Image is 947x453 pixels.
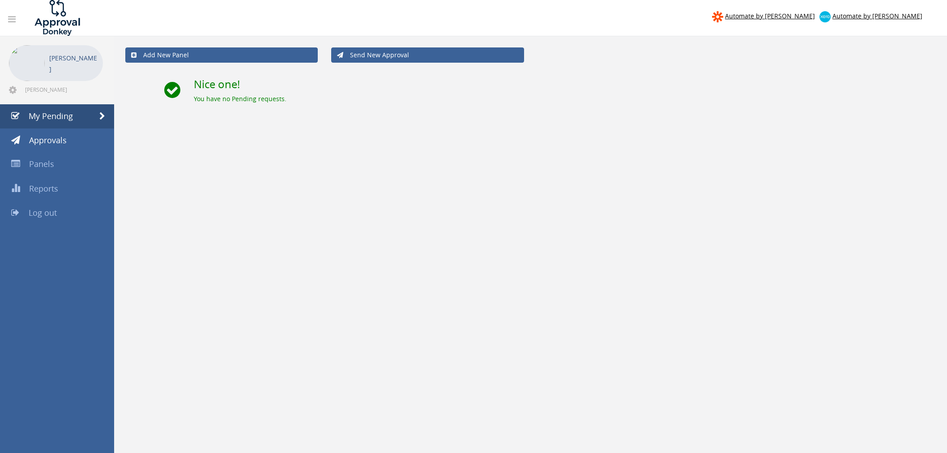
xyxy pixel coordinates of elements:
p: [PERSON_NAME] [49,52,98,75]
span: Automate by [PERSON_NAME] [725,12,815,20]
span: [PERSON_NAME][EMAIL_ADDRESS][DOMAIN_NAME] [25,86,101,93]
span: Reports [29,183,58,194]
h2: Nice one! [194,78,936,90]
span: My Pending [29,111,73,121]
a: Send New Approval [331,47,524,63]
div: You have no Pending requests. [194,94,936,103]
img: zapier-logomark.png [712,11,723,22]
span: Approvals [29,135,67,145]
span: Log out [29,207,57,218]
a: Add New Panel [125,47,318,63]
span: Panels [29,158,54,169]
img: xero-logo.png [819,11,831,22]
span: Automate by [PERSON_NAME] [832,12,922,20]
